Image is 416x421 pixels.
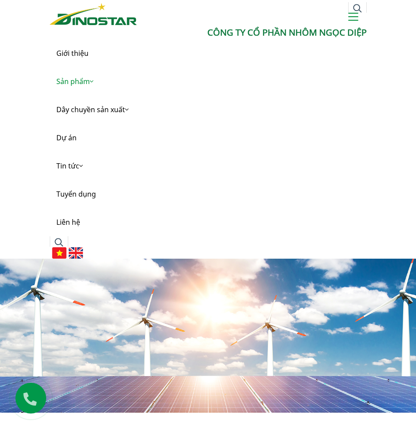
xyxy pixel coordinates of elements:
[52,247,66,259] img: Tiếng Việt
[50,152,367,180] a: Tin tức
[50,180,367,208] a: Tuyển dụng
[69,247,83,259] img: English
[50,39,367,67] a: Giới thiệu
[50,124,367,152] a: Dự án
[55,238,63,247] img: search
[50,95,367,124] a: Dây chuyền sản xuất
[50,67,367,95] a: Sản phẩm
[50,3,137,25] img: Nhôm Dinostar
[353,4,362,13] img: search
[50,26,367,39] p: CÔNG TY CỔ PHẦN NHÔM NGỌC DIỆP
[50,208,367,236] a: Liên hệ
